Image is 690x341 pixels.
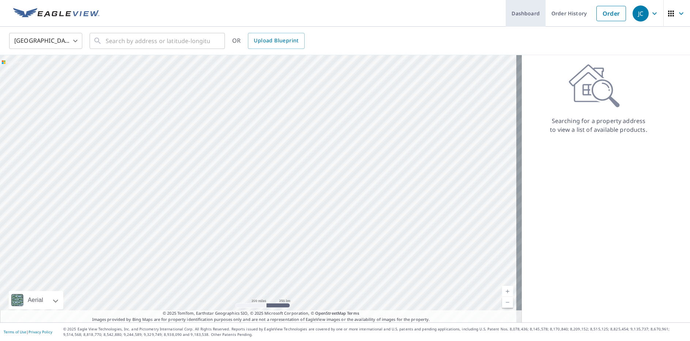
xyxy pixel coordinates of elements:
[106,31,210,51] input: Search by address or latitude-longitude
[596,6,626,21] a: Order
[254,36,298,45] span: Upload Blueprint
[29,329,52,334] a: Privacy Policy
[63,326,686,337] p: © 2025 Eagle View Technologies, Inc. and Pictometry International Corp. All Rights Reserved. Repo...
[26,291,45,309] div: Aerial
[347,310,359,316] a: Terms
[9,31,82,51] div: [GEOGRAPHIC_DATA]
[13,8,99,19] img: EV Logo
[315,310,346,316] a: OpenStreetMap
[248,33,304,49] a: Upload Blueprint
[4,329,26,334] a: Terms of Use
[232,33,305,49] div: OR
[9,291,63,309] div: Aerial
[550,116,648,134] p: Searching for a property address to view a list of available products.
[4,330,52,334] p: |
[502,286,513,297] a: Current Level 5, Zoom In
[502,297,513,308] a: Current Level 5, Zoom Out
[163,310,359,317] span: © 2025 TomTom, Earthstar Geographics SIO, © 2025 Microsoft Corporation, ©
[633,5,649,22] div: JC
